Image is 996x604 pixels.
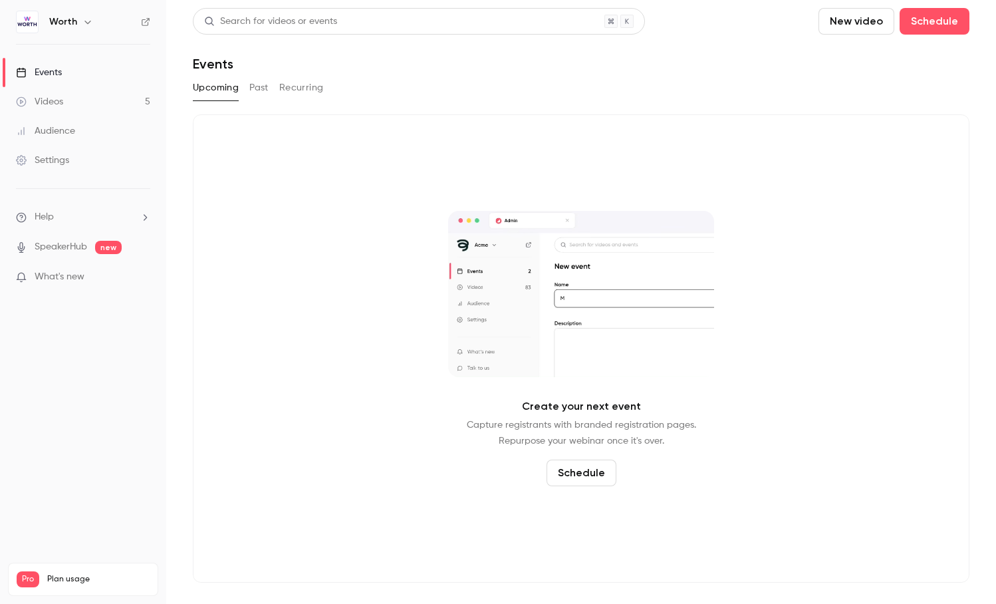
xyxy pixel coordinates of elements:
[204,15,337,29] div: Search for videos or events
[35,210,54,224] span: Help
[16,95,63,108] div: Videos
[193,56,233,72] h1: Events
[279,77,324,98] button: Recurring
[35,270,84,284] span: What's new
[17,571,39,587] span: Pro
[95,241,122,254] span: new
[16,66,62,79] div: Events
[16,154,69,167] div: Settings
[467,417,696,449] p: Capture registrants with branded registration pages. Repurpose your webinar once it's over.
[547,460,616,486] button: Schedule
[17,11,38,33] img: Worth
[522,398,641,414] p: Create your next event
[35,240,87,254] a: SpeakerHub
[16,210,150,224] li: help-dropdown-opener
[818,8,894,35] button: New video
[49,15,77,29] h6: Worth
[16,124,75,138] div: Audience
[193,77,239,98] button: Upcoming
[900,8,969,35] button: Schedule
[249,77,269,98] button: Past
[47,574,150,585] span: Plan usage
